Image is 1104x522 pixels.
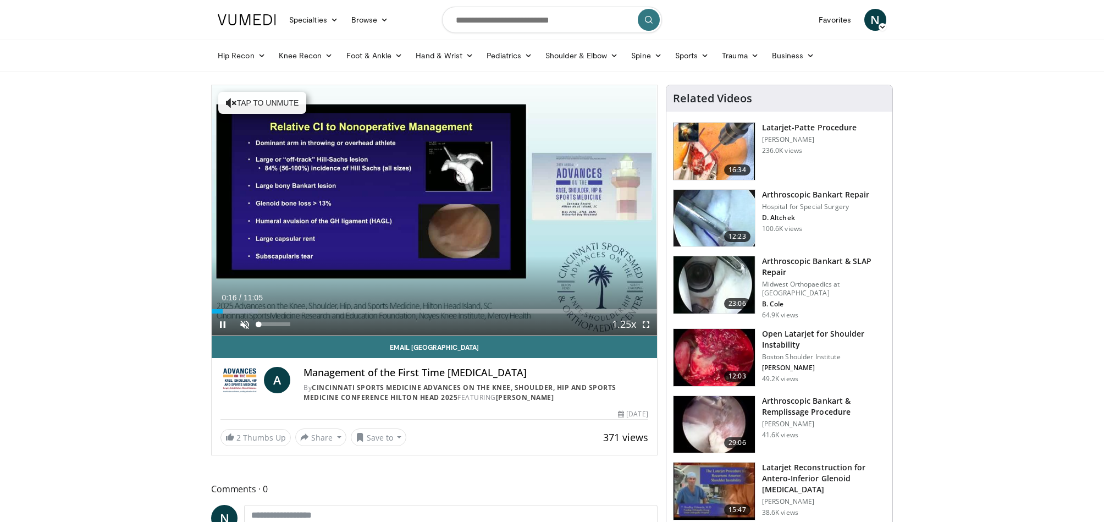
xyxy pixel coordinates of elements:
[724,371,750,382] span: 12:03
[762,224,802,233] p: 100.6K views
[762,353,886,361] p: Boston Shoulder Institute
[239,293,241,302] span: /
[669,45,716,67] a: Sports
[673,122,886,180] a: 16:34 Latarjet-Patte Procedure [PERSON_NAME] 236.0K views
[234,314,256,336] button: Unmute
[762,146,802,155] p: 236.0K views
[345,9,395,31] a: Browse
[762,300,886,309] p: B. Cole
[762,462,886,495] h3: Latarjet Reconstruction for Antero-Inferior Glenoid [MEDICAL_DATA]
[212,314,234,336] button: Pause
[864,9,886,31] a: N
[618,409,648,419] div: [DATE]
[212,336,657,358] a: Email [GEOGRAPHIC_DATA]
[222,293,236,302] span: 0:16
[673,92,752,105] h4: Related Videos
[724,231,750,242] span: 12:23
[272,45,340,67] a: Knee Recon
[724,437,750,448] span: 29:06
[303,367,648,379] h4: Management of the First Time [MEDICAL_DATA]
[236,432,241,443] span: 2
[212,309,657,314] div: Progress Bar
[258,322,290,326] div: Volume Level
[480,45,539,67] a: Pediatrics
[674,190,755,247] img: 10039_3.png.150x105_q85_crop-smart_upscale.jpg
[762,508,798,517] p: 38.6K views
[762,311,798,320] p: 64.9K views
[673,395,886,454] a: 29:06 Arthroscopic Bankart & Remplissage Procedure [PERSON_NAME] 41.6K views
[673,462,886,520] a: 15:47 Latarjet Reconstruction for Antero-Inferior Glenoid [MEDICAL_DATA] [PERSON_NAME] 38.6K views
[211,482,658,496] span: Comments 0
[351,428,407,446] button: Save to
[218,14,276,25] img: VuMedi Logo
[303,383,616,402] a: Cincinnati Sports Medicine Advances on the Knee, Shoulder, Hip and Sports Medicine Conference Hil...
[539,45,625,67] a: Shoulder & Elbow
[340,45,410,67] a: Foot & Ankle
[762,202,870,211] p: Hospital for Special Surgery
[715,45,765,67] a: Trauma
[264,367,290,393] a: A
[673,328,886,387] a: 12:03 Open Latarjet for Shoulder Instability Boston Shoulder Institute [PERSON_NAME] 49.2K views
[409,45,480,67] a: Hand & Wrist
[673,256,886,320] a: 23:06 Arthroscopic Bankart & SLAP Repair Midwest Orthopaedics at [GEOGRAPHIC_DATA] B. Cole 64.9K ...
[442,7,662,33] input: Search topics, interventions
[762,280,886,298] p: Midwest Orthopaedics at [GEOGRAPHIC_DATA]
[762,328,886,350] h3: Open Latarjet for Shoulder Instability
[625,45,668,67] a: Spine
[674,463,755,520] img: 38708_0000_3.png.150x105_q85_crop-smart_upscale.jpg
[762,375,798,383] p: 49.2K views
[674,256,755,314] img: cole_0_3.png.150x105_q85_crop-smart_upscale.jpg
[244,293,263,302] span: 11:05
[762,213,870,222] p: D. Altchek
[295,428,346,446] button: Share
[674,123,755,180] img: 617583_3.png.150x105_q85_crop-smart_upscale.jpg
[762,395,886,417] h3: Arthroscopic Bankart & Remplissage Procedure
[765,45,821,67] a: Business
[762,122,857,133] h3: Latarjet-Patte Procedure
[496,393,554,402] a: [PERSON_NAME]
[283,9,345,31] a: Specialties
[220,367,260,393] img: Cincinnati Sports Medicine Advances on the Knee, Shoulder, Hip and Sports Medicine Conference Hil...
[674,396,755,453] img: wolf_3.png.150x105_q85_crop-smart_upscale.jpg
[812,9,858,31] a: Favorites
[613,314,635,336] button: Playback Rate
[762,497,886,506] p: [PERSON_NAME]
[762,256,886,278] h3: Arthroscopic Bankart & SLAP Repair
[724,298,750,309] span: 23:06
[603,431,648,444] span: 371 views
[218,92,306,114] button: Tap to unmute
[762,135,857,144] p: [PERSON_NAME]
[220,429,291,446] a: 2 Thumbs Up
[211,45,272,67] a: Hip Recon
[303,383,648,403] div: By FEATURING
[762,189,870,200] h3: Arthroscopic Bankart Repair
[724,504,750,515] span: 15:47
[762,364,886,372] p: [PERSON_NAME]
[674,329,755,386] img: 944938_3.png.150x105_q85_crop-smart_upscale.jpg
[673,189,886,248] a: 12:23 Arthroscopic Bankart Repair Hospital for Special Surgery D. Altchek 100.6K views
[212,85,657,336] video-js: Video Player
[635,314,657,336] button: Fullscreen
[724,164,750,175] span: 16:34
[762,431,798,439] p: 41.6K views
[762,420,886,428] p: [PERSON_NAME]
